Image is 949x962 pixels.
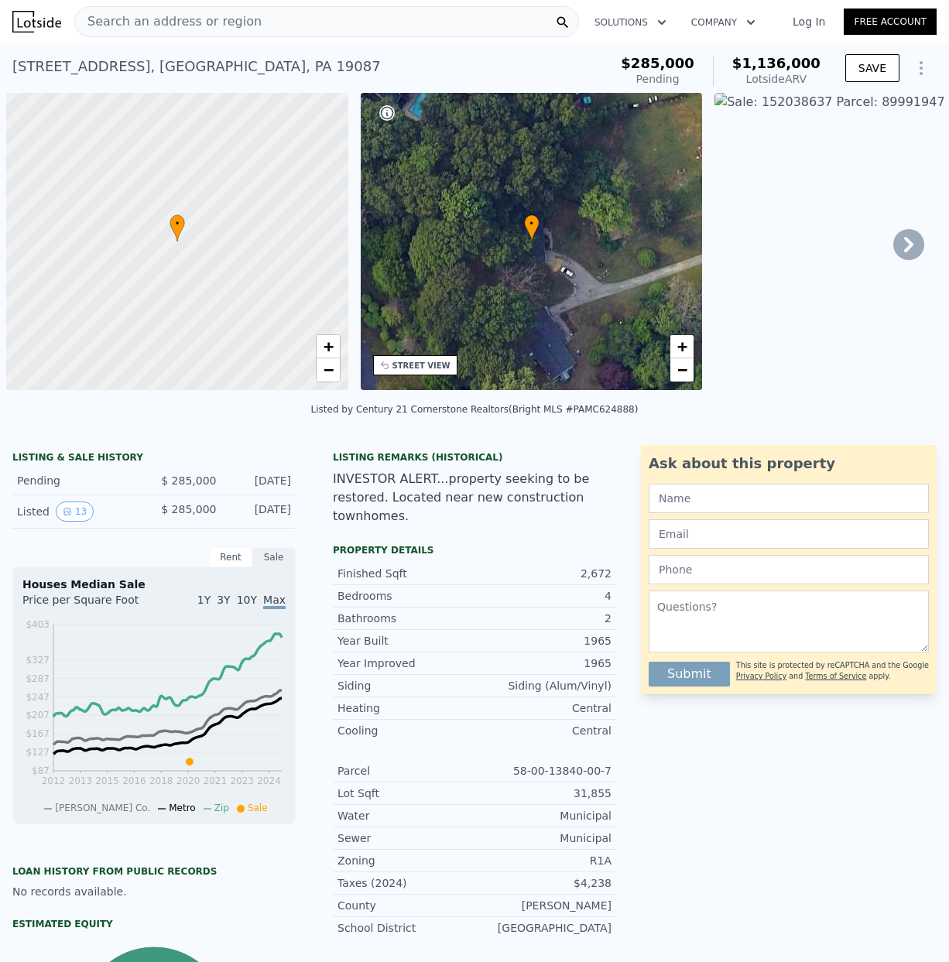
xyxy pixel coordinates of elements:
[252,547,296,567] div: Sale
[197,594,211,606] span: 1Y
[774,14,844,29] a: Log In
[337,853,474,868] div: Zoning
[161,503,216,515] span: $ 285,000
[736,656,929,686] div: This site is protected by reCAPTCHA and the Google and apply.
[670,335,694,358] a: Zoom in
[649,555,929,584] input: Phone
[337,830,474,846] div: Sewer
[209,547,252,567] div: Rent
[149,775,173,786] tspan: 2018
[474,763,612,779] div: 58-00-13840-00-7
[263,594,286,609] span: Max
[12,56,381,77] div: [STREET_ADDRESS] , [GEOGRAPHIC_DATA] , PA 19087
[337,656,474,671] div: Year Improved
[176,775,200,786] tspan: 2020
[217,594,230,606] span: 3Y
[17,473,142,488] div: Pending
[333,451,616,464] div: Listing Remarks (Historical)
[337,566,474,581] div: Finished Sqft
[337,633,474,649] div: Year Built
[736,672,786,680] a: Privacy Policy
[392,360,451,371] div: STREET VIEW
[337,700,474,716] div: Heating
[317,358,340,382] a: Zoom out
[524,217,540,231] span: •
[26,747,50,758] tspan: $127
[26,692,50,703] tspan: $247
[474,808,612,823] div: Municipal
[474,633,612,649] div: 1965
[474,786,612,801] div: 31,855
[474,588,612,604] div: 4
[474,723,612,738] div: Central
[679,9,768,36] button: Company
[55,803,150,813] span: [PERSON_NAME] Co.
[12,884,296,899] div: No records available.
[337,588,474,604] div: Bedrooms
[474,656,612,671] div: 1965
[26,710,50,721] tspan: $207
[906,53,937,84] button: Show Options
[474,611,612,626] div: 2
[230,775,254,786] tspan: 2023
[474,898,612,913] div: [PERSON_NAME]
[844,9,937,35] a: Free Account
[122,775,146,786] tspan: 2016
[524,214,540,241] div: •
[337,763,474,779] div: Parcel
[649,662,730,686] button: Submit
[677,360,687,379] span: −
[42,775,66,786] tspan: 2012
[26,728,50,739] tspan: $167
[22,592,154,617] div: Price per Square Foot
[474,566,612,581] div: 2,672
[229,502,292,522] div: [DATE]
[670,358,694,382] a: Zoom out
[26,619,50,630] tspan: $403
[12,451,296,467] div: LISTING & SALE HISTORY
[621,55,694,71] span: $285,000
[161,474,216,487] span: $ 285,000
[12,11,61,33] img: Lotside
[337,611,474,626] div: Bathrooms
[229,473,292,488] div: [DATE]
[69,775,93,786] tspan: 2013
[474,853,612,868] div: R1A
[333,470,616,526] div: INVESTOR ALERT...property seeking to be restored. Located near new construction townhomes.
[204,775,228,786] tspan: 2021
[323,337,333,356] span: +
[257,775,281,786] tspan: 2024
[337,808,474,823] div: Water
[621,71,694,87] div: Pending
[474,830,612,846] div: Municipal
[12,918,296,930] div: Estimated Equity
[805,672,866,680] a: Terms of Service
[317,335,340,358] a: Zoom in
[12,865,296,878] div: Loan history from public records
[337,723,474,738] div: Cooling
[323,360,333,379] span: −
[649,453,929,474] div: Ask about this property
[677,337,687,356] span: +
[26,655,50,666] tspan: $327
[337,898,474,913] div: County
[474,920,612,936] div: [GEOGRAPHIC_DATA]
[337,678,474,693] div: Siding
[214,803,229,813] span: Zip
[582,9,679,36] button: Solutions
[474,678,612,693] div: Siding (Alum/Vinyl)
[649,484,929,513] input: Name
[22,577,286,592] div: Houses Median Sale
[649,519,929,549] input: Email
[474,875,612,891] div: $4,238
[248,803,268,813] span: Sale
[474,700,612,716] div: Central
[95,775,119,786] tspan: 2015
[845,54,899,82] button: SAVE
[337,920,474,936] div: School District
[237,594,257,606] span: 10Y
[337,875,474,891] div: Taxes (2024)
[732,71,821,87] div: Lotside ARV
[56,502,94,522] button: View historical data
[26,673,50,684] tspan: $287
